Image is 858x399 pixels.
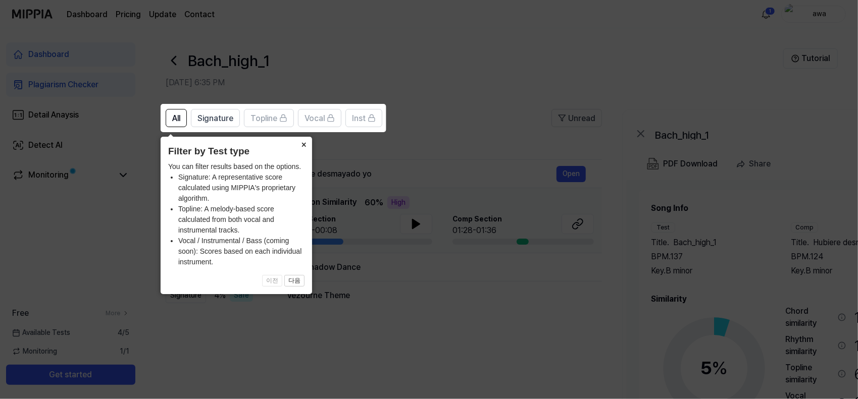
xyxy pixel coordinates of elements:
[178,172,305,204] li: Signature: A representative score calculated using MIPPIA's proprietary algorithm.
[298,109,341,127] button: Vocal
[197,112,233,125] span: Signature
[191,109,240,127] button: Signature
[168,161,305,267] div: You can filter results based on the options.
[178,204,305,236] li: Topline: A melody-based score calculated from both vocal and instrumental tracks.
[172,112,180,125] span: All
[244,109,294,127] button: Topline
[178,236,305,267] li: Vocal / Instrumental / Bass (coming soon): Scores based on each individual instrument.
[250,112,277,125] span: Topline
[305,112,325,125] span: Vocal
[166,109,187,127] button: All
[296,137,312,151] button: Close
[345,109,382,127] button: Inst
[168,144,305,159] header: Filter by Test type
[352,112,366,125] span: Inst
[284,275,305,287] button: 다음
